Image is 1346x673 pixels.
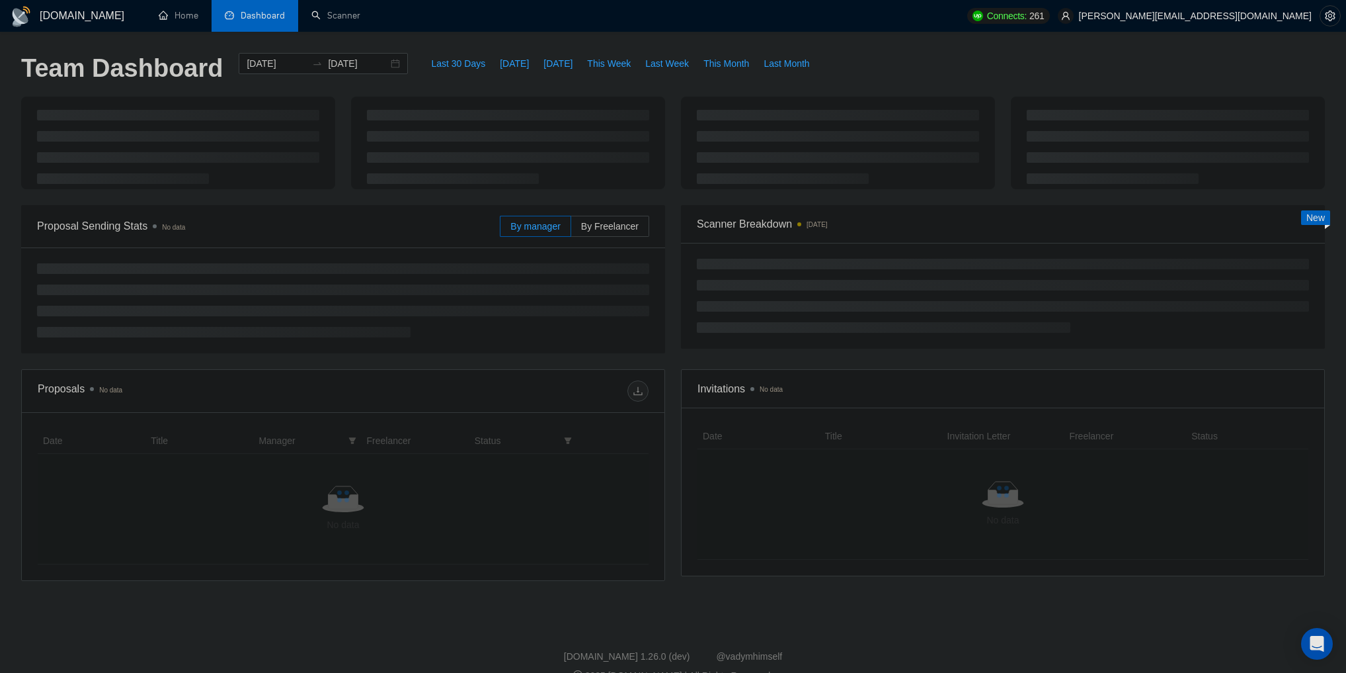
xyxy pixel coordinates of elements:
[1320,11,1340,21] span: setting
[580,53,638,74] button: This Week
[21,53,223,84] h1: Team Dashboard
[247,56,307,71] input: Start date
[697,381,1308,397] span: Invitations
[312,58,323,69] span: swap-right
[645,56,689,71] span: Last Week
[716,651,782,662] a: @vadymhimself
[500,56,529,71] span: [DATE]
[312,58,323,69] span: to
[1061,11,1070,21] span: user
[510,221,560,232] span: By manager
[703,56,749,71] span: This Month
[807,221,827,228] time: [DATE]
[760,386,783,393] span: No data
[536,53,580,74] button: [DATE]
[99,386,122,394] span: No data
[987,9,1027,23] span: Connects:
[424,53,493,74] button: Last 30 Days
[543,56,573,71] span: [DATE]
[764,56,809,71] span: Last Month
[225,11,234,20] span: dashboard
[1306,212,1325,223] span: New
[696,53,756,74] button: This Month
[493,53,536,74] button: [DATE]
[1301,628,1333,660] div: Open Intercom Messenger
[1029,9,1044,23] span: 261
[328,56,388,71] input: End date
[311,10,360,21] a: searchScanner
[38,381,343,402] div: Proposals
[638,53,696,74] button: Last Week
[756,53,816,74] button: Last Month
[587,56,631,71] span: This Week
[581,221,639,232] span: By Freelancer
[431,56,485,71] span: Last 30 Days
[1320,5,1341,26] button: setting
[1320,11,1341,21] a: setting
[162,224,185,231] span: No data
[241,10,285,21] span: Dashboard
[11,6,32,27] img: logo
[564,651,690,662] a: [DOMAIN_NAME] 1.26.0 (dev)
[972,11,983,21] img: upwork-logo.png
[697,216,1309,232] span: Scanner Breakdown
[159,10,198,21] a: homeHome
[37,218,500,234] span: Proposal Sending Stats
